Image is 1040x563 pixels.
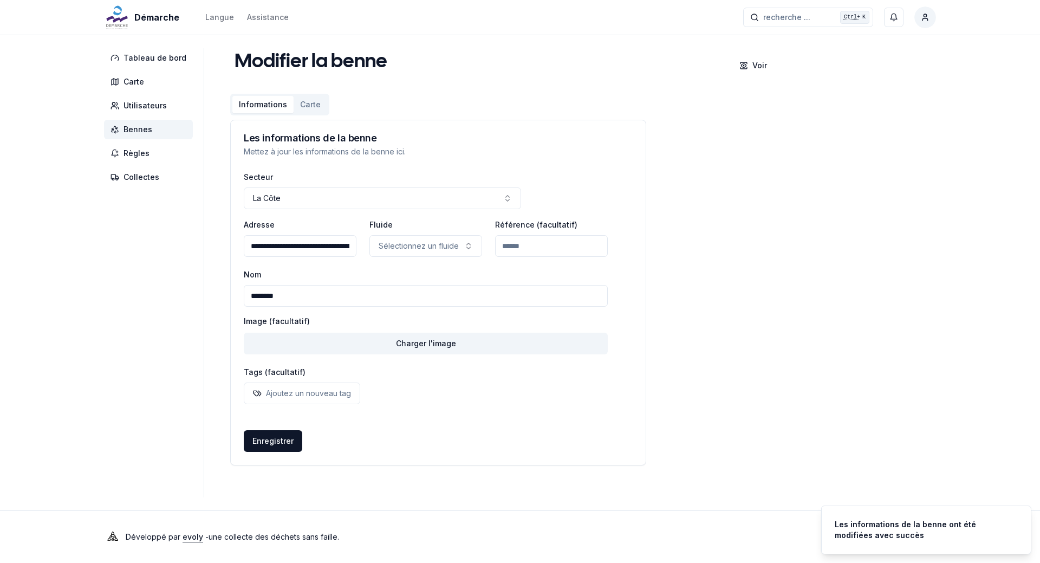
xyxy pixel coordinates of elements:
[104,48,197,68] a: Tableau de bord
[104,120,197,139] a: Bennes
[104,11,184,24] a: Démarche
[104,167,197,187] a: Collectes
[247,11,289,24] a: Assistance
[244,383,360,404] button: Ajoutez un nouveau tag
[104,144,197,163] a: Règles
[104,96,197,115] a: Utilisateurs
[266,388,351,399] p: Ajoutez un nouveau tag
[104,4,130,30] img: Démarche Logo
[763,12,810,23] span: recherche ...
[294,96,327,113] button: Carte
[244,318,608,325] label: Image (facultatif)
[123,124,152,135] span: Bennes
[369,220,393,229] label: Fluide
[244,270,261,279] label: Nom
[731,48,932,76] a: Voir
[134,11,179,24] span: Démarche
[123,53,186,63] span: Tableau de bord
[244,133,633,143] h3: Les informations de la benne
[104,72,197,92] a: Carte
[835,519,1013,541] div: Les informations de la benne ont été modifiées avec succès
[244,367,305,377] label: Tags (facultatif)
[244,172,273,182] label: Secteur
[205,11,234,24] button: Langue
[244,187,521,209] button: La Côte
[183,532,203,541] a: evoly
[244,430,302,452] button: Enregistrer
[126,529,339,545] p: Développé par - une collecte des déchets sans faille .
[244,146,633,157] p: Mettez à jour les informations de la benne ici.
[205,12,234,23] div: Langue
[752,60,767,71] p: Voir
[104,528,121,546] img: Evoly Logo
[232,96,294,113] button: Informations
[379,241,459,251] p: Sélectionnez un fluide
[123,76,144,87] span: Carte
[244,333,608,354] button: Charger l'image
[123,172,159,183] span: Collectes
[123,148,149,159] span: Règles
[244,220,275,229] label: Adresse
[495,220,577,229] label: Référence (facultatif)
[235,51,387,73] h1: Modifier la benne
[743,8,873,27] button: recherche ...Ctrl+K
[123,100,167,111] span: Utilisateurs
